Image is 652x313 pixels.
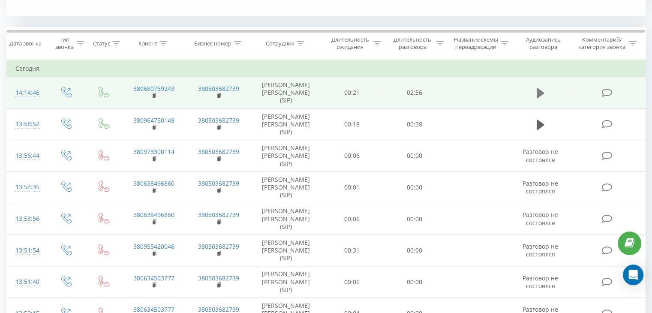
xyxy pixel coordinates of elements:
div: 14:14:46 [15,84,38,101]
td: 00:01 [321,172,383,203]
div: Тип звонка [54,36,74,51]
a: 380638496860 [133,179,174,187]
div: Дата звонка [9,40,42,47]
span: Разговор не состоялся [523,147,558,163]
td: 00:21 [321,77,383,109]
span: Разговор не состоялся [523,179,558,195]
td: [PERSON_NAME] [PERSON_NAME] (SIP) [251,203,321,235]
a: 380503682739 [198,242,239,250]
div: Сотрудник [266,40,294,47]
div: 13:56:44 [15,147,38,164]
a: 380503682739 [198,179,239,187]
a: 380955420046 [133,242,174,250]
span: Разговор не состоялся [523,274,558,290]
div: 13:54:35 [15,179,38,196]
td: [PERSON_NAME] [PERSON_NAME] (SIP) [251,77,321,109]
div: Бизнес номер [194,40,231,47]
td: 00:00 [383,266,445,298]
td: 00:00 [383,140,445,172]
a: 380503682739 [198,116,239,124]
div: Длительность разговора [391,36,434,51]
div: 13:51:54 [15,242,38,259]
div: Клиент [138,40,157,47]
td: 00:00 [383,172,445,203]
td: 00:06 [321,203,383,235]
a: 380973300114 [133,147,174,156]
td: 00:38 [383,108,445,140]
div: 13:51:40 [15,274,38,290]
a: 380634503777 [133,274,174,282]
td: 00:31 [321,235,383,266]
a: 380503682739 [198,84,239,93]
td: [PERSON_NAME] [PERSON_NAME] (SIP) [251,172,321,203]
div: Аудиозапись разговора [518,36,568,51]
td: Сегодня [7,60,646,77]
td: 00:06 [321,140,383,172]
td: 00:06 [321,266,383,298]
td: [PERSON_NAME] [PERSON_NAME] (SIP) [251,266,321,298]
div: Название схемы переадресации [454,36,499,51]
span: Разговор не состоялся [523,211,558,226]
td: [PERSON_NAME] [PERSON_NAME] (SIP) [251,140,321,172]
td: 02:56 [383,77,445,109]
td: 00:18 [321,108,383,140]
a: 380964750149 [133,116,174,124]
div: Комментарий/категория звонка [577,36,627,51]
td: [PERSON_NAME] [PERSON_NAME] (SIP) [251,235,321,266]
td: 00:00 [383,235,445,266]
a: 380638496860 [133,211,174,219]
div: 13:53:56 [15,211,38,227]
span: Разговор не состоялся [523,242,558,258]
div: Длительность ожидания [329,36,372,51]
div: 13:58:52 [15,116,38,132]
div: Open Intercom Messenger [623,265,643,285]
div: Статус [93,40,110,47]
td: 00:00 [383,203,445,235]
a: 380503682739 [198,147,239,156]
td: [PERSON_NAME] [PERSON_NAME] (SIP) [251,108,321,140]
a: 380680769243 [133,84,174,93]
a: 380503682739 [198,274,239,282]
a: 380503682739 [198,211,239,219]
